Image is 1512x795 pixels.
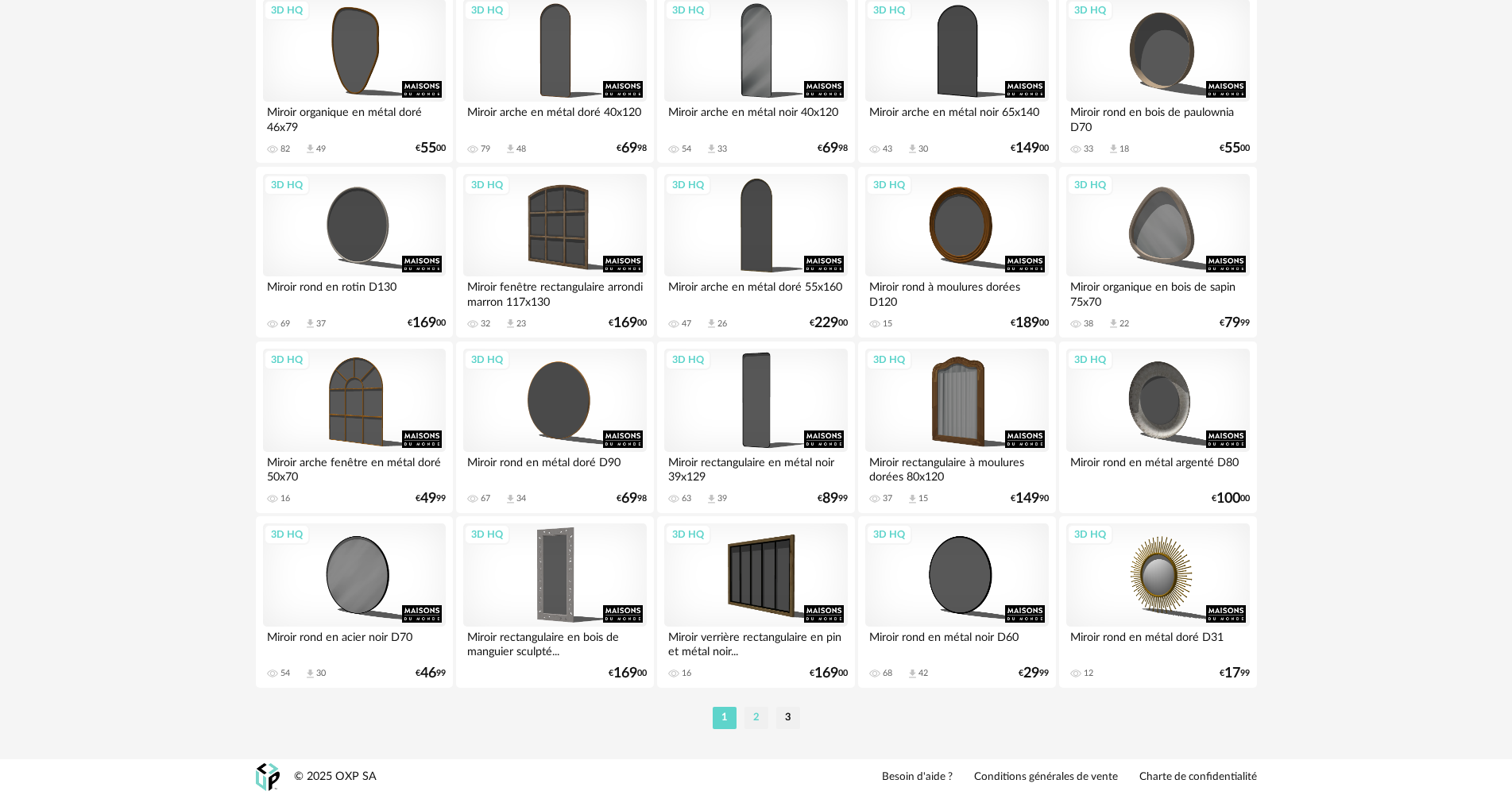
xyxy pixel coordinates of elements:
[516,493,526,504] div: 34
[818,493,848,504] div: € 99
[717,318,727,330] div: 26
[412,318,436,329] span: 169
[1059,167,1256,338] a: 3D HQ Miroir organique en bois de sapin 75x70 38 Download icon 22 €7999
[1011,493,1049,504] div: € 90
[256,763,280,791] img: OXP
[706,318,717,330] span: Download icon
[717,144,727,155] div: 33
[865,276,1048,308] div: Miroir rond à moulures dorées D120
[907,493,918,505] span: Download icon
[682,668,691,679] div: 16
[481,493,490,504] div: 67
[516,144,526,155] div: 48
[1023,668,1039,679] span: 29
[706,143,717,155] span: Download icon
[408,318,446,329] div: € 00
[918,144,928,155] div: 30
[1108,318,1119,330] span: Download icon
[464,175,510,195] div: 3D HQ
[621,143,637,154] span: 69
[617,493,647,504] div: € 98
[1119,144,1129,155] div: 18
[463,102,646,133] div: Miroir arche en métal doré 40x120
[420,668,436,679] span: 46
[717,493,727,504] div: 39
[609,318,647,329] div: € 00
[304,318,316,330] span: Download icon
[974,770,1118,785] a: Conditions générales de vente
[420,143,436,154] span: 55
[907,668,918,680] span: Download icon
[1139,770,1257,785] a: Charte de confidentialité
[814,668,838,679] span: 169
[1084,668,1093,679] div: 12
[664,276,847,308] div: Miroir arche en métal doré 55x160
[1011,318,1049,329] div: € 00
[866,524,912,545] div: 3D HQ
[822,493,838,504] span: 89
[706,493,717,505] span: Download icon
[264,349,310,370] div: 3D HQ
[776,707,800,729] li: 3
[883,144,892,155] div: 43
[1067,524,1113,545] div: 3D HQ
[1220,318,1250,329] div: € 99
[1066,452,1249,484] div: Miroir rond en métal argenté D80
[463,452,646,484] div: Miroir rond en métal doré D90
[814,318,838,329] span: 229
[1224,668,1240,679] span: 17
[316,144,326,155] div: 49
[416,143,446,154] div: € 00
[883,493,892,504] div: 37
[682,493,691,504] div: 63
[456,342,653,513] a: 3D HQ Miroir rond en métal doré D90 67 Download icon 34 €6998
[1220,143,1250,154] div: € 00
[617,143,647,154] div: € 98
[810,668,848,679] div: € 00
[1212,493,1250,504] div: € 00
[280,144,290,155] div: 82
[865,627,1048,658] div: Miroir rond en métal noir D60
[609,668,647,679] div: € 00
[263,102,446,133] div: Miroir organique en métal doré 46x79
[682,318,691,330] div: 47
[822,143,838,154] span: 69
[866,349,912,370] div: 3D HQ
[613,318,637,329] span: 169
[866,175,912,195] div: 3D HQ
[304,143,316,155] span: Download icon
[464,524,510,545] div: 3D HQ
[263,452,446,484] div: Miroir arche fenêtre en métal doré 50x70
[264,524,310,545] div: 3D HQ
[1059,516,1256,688] a: 3D HQ Miroir rond en métal doré D31 12 €1799
[1015,318,1039,329] span: 189
[657,342,854,513] a: 3D HQ Miroir rectangulaire en métal noir 39x129 63 Download icon 39 €8999
[463,276,646,308] div: Miroir fenêtre rectangulaire arrondi marron 117x130
[1067,175,1113,195] div: 3D HQ
[1108,143,1119,155] span: Download icon
[256,516,453,688] a: 3D HQ Miroir rond en acier noir D70 54 Download icon 30 €4699
[744,707,768,729] li: 2
[280,318,290,330] div: 69
[505,318,516,330] span: Download icon
[505,493,516,505] span: Download icon
[1224,318,1240,329] span: 79
[1084,318,1093,330] div: 38
[1067,349,1113,370] div: 3D HQ
[463,627,646,658] div: Miroir rectangulaire en bois de manguier sculpté...
[664,102,847,133] div: Miroir arche en métal noir 40x120
[420,493,436,504] span: 49
[918,493,928,504] div: 15
[505,143,516,155] span: Download icon
[1059,342,1256,513] a: 3D HQ Miroir rond en métal argenté D80 €10000
[665,524,711,545] div: 3D HQ
[481,318,490,330] div: 32
[818,143,848,154] div: € 98
[481,144,490,155] div: 79
[264,175,310,195] div: 3D HQ
[256,167,453,338] a: 3D HQ Miroir rond en rotin D130 69 Download icon 37 €16900
[256,342,453,513] a: 3D HQ Miroir arche fenêtre en métal doré 50x70 16 €4999
[1015,143,1039,154] span: 149
[516,318,526,330] div: 23
[1066,276,1249,308] div: Miroir organique en bois de sapin 75x70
